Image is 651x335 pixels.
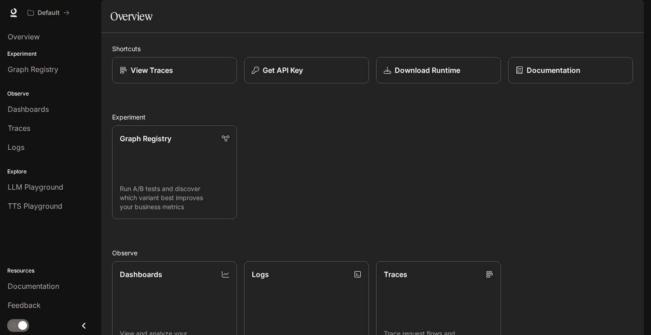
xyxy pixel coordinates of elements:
a: View Traces [112,57,237,83]
p: Dashboards [120,269,162,280]
p: Download Runtime [395,65,460,76]
a: Graph RegistryRun A/B tests and discover which variant best improves your business metrics [112,125,237,219]
p: Traces [384,269,407,280]
p: Logs [252,269,269,280]
h2: Shortcuts [112,44,633,53]
button: Get API Key [244,57,369,83]
a: Download Runtime [376,57,501,83]
button: All workspaces [24,4,74,22]
p: Default [38,9,60,17]
p: Documentation [527,65,580,76]
h2: Experiment [112,112,633,122]
p: Graph Registry [120,133,171,144]
p: Get API Key [263,65,303,76]
p: View Traces [131,65,173,76]
a: Documentation [508,57,633,83]
h1: Overview [110,7,152,25]
p: Run A/B tests and discover which variant best improves your business metrics [120,184,229,211]
h2: Observe [112,248,633,258]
